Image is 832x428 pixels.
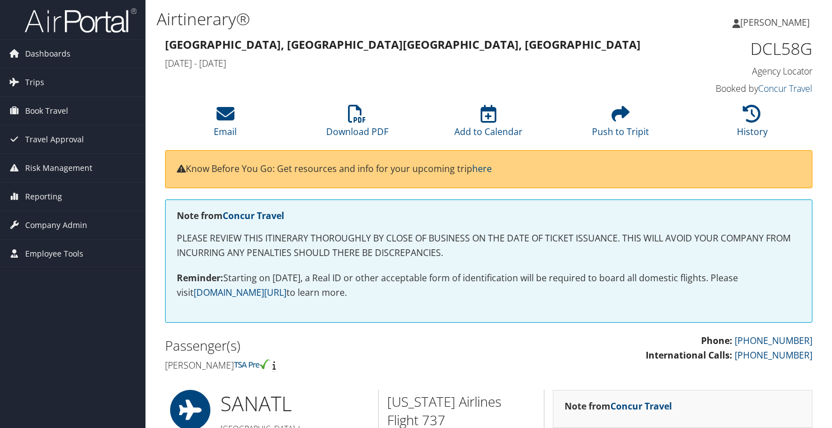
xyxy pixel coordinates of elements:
[25,183,62,211] span: Reporting
[732,6,821,39] a: [PERSON_NAME]
[220,390,370,418] h1: SAN ATL
[25,7,137,34] img: airportal-logo.png
[165,336,481,355] h2: Passenger(s)
[735,349,812,361] a: [PHONE_NUMBER]
[758,82,812,95] a: Concur Travel
[701,334,732,347] strong: Phone:
[663,82,812,95] h4: Booked by
[165,57,646,69] h4: [DATE] - [DATE]
[737,111,768,138] a: History
[646,349,732,361] strong: International Calls:
[25,40,70,68] span: Dashboards
[177,210,284,222] strong: Note from
[25,125,84,153] span: Travel Approval
[177,272,223,284] strong: Reminder:
[214,111,237,138] a: Email
[740,16,810,29] span: [PERSON_NAME]
[25,154,92,182] span: Risk Management
[25,240,83,268] span: Employee Tools
[472,162,492,175] a: here
[326,111,388,138] a: Download PDF
[177,162,801,176] p: Know Before You Go: Get resources and info for your upcoming trip
[177,271,801,300] p: Starting on [DATE], a Real ID or other acceptable form of identification will be required to boar...
[165,359,481,371] h4: [PERSON_NAME]
[663,37,812,61] h1: DCL58G
[165,37,641,52] strong: [GEOGRAPHIC_DATA], [GEOGRAPHIC_DATA] [GEOGRAPHIC_DATA], [GEOGRAPHIC_DATA]
[25,211,87,239] span: Company Admin
[194,286,286,299] a: [DOMAIN_NAME][URL]
[592,111,649,138] a: Push to Tripit
[177,231,801,260] p: PLEASE REVIEW THIS ITINERARY THOROUGHLY BY CLOSE OF BUSINESS ON THE DATE OF TICKET ISSUANCE. THIS...
[735,334,812,347] a: [PHONE_NUMBER]
[610,400,672,412] a: Concur Travel
[25,97,68,125] span: Book Travel
[565,400,672,412] strong: Note from
[25,68,44,96] span: Trips
[663,65,812,77] h4: Agency Locator
[454,111,523,138] a: Add to Calendar
[223,210,284,222] a: Concur Travel
[157,7,599,31] h1: Airtinerary®
[234,359,270,369] img: tsa-precheck.png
